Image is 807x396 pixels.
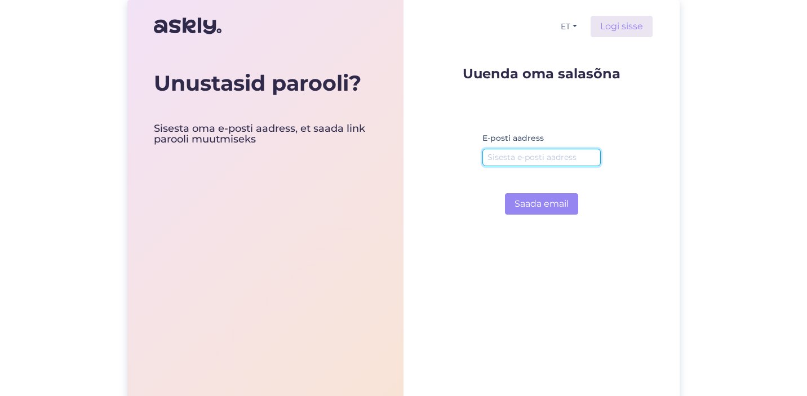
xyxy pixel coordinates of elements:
[154,12,221,39] img: Askly
[482,149,601,166] input: Sisesta e-posti aadress
[505,193,578,215] button: Saada email
[154,123,377,146] div: Sisesta oma e-posti aadress, et saada link parooli muutmiseks
[154,70,377,96] div: Unustasid parooli?
[482,132,544,144] label: E-posti aadress
[591,16,653,37] a: Logi sisse
[556,19,582,35] button: ET
[463,66,620,81] p: Uuenda oma salasõna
